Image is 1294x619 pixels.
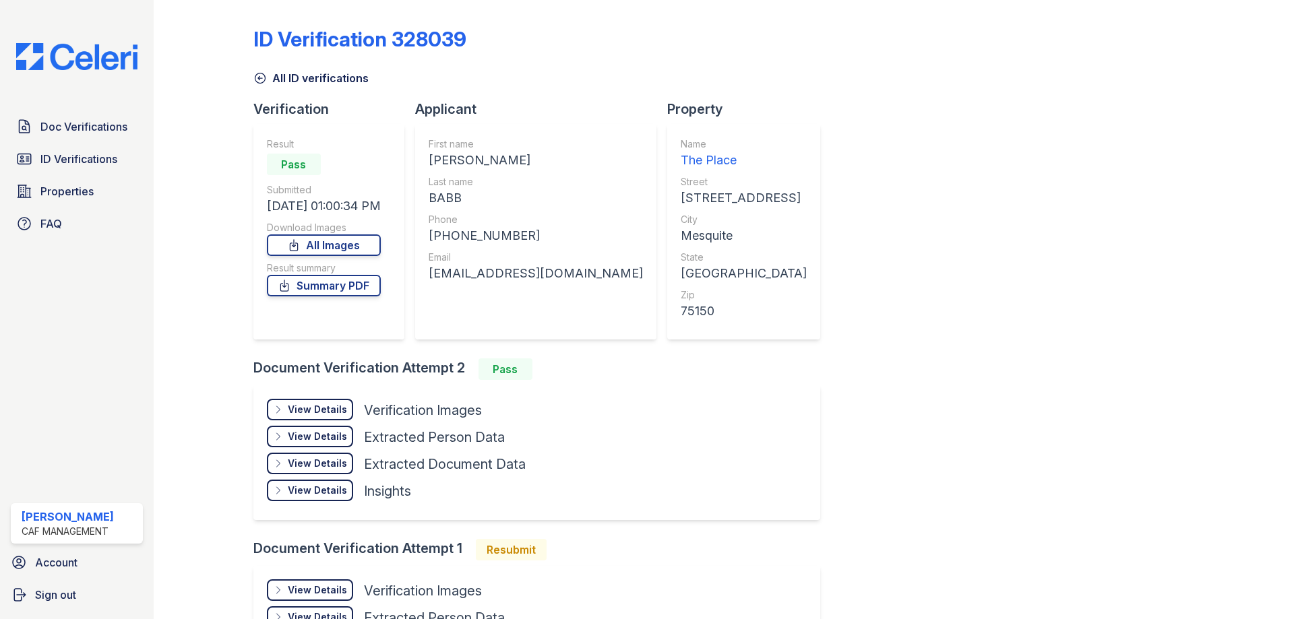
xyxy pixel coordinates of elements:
[681,251,807,264] div: State
[681,175,807,189] div: Street
[35,554,78,571] span: Account
[429,175,643,189] div: Last name
[22,509,114,525] div: [PERSON_NAME]
[11,113,143,140] a: Doc Verifications
[253,358,831,380] div: Document Verification Attempt 2
[5,581,148,608] a: Sign out
[429,189,643,207] div: BABB
[288,457,347,470] div: View Details
[681,226,807,245] div: Mesquite
[253,539,831,560] div: Document Verification Attempt 1
[22,525,114,538] div: CAF Management
[364,428,505,447] div: Extracted Person Data
[40,183,94,199] span: Properties
[364,581,482,600] div: Verification Images
[267,197,381,216] div: [DATE] 01:00:34 PM
[364,455,526,474] div: Extracted Document Data
[40,151,117,167] span: ID Verifications
[288,583,347,597] div: View Details
[681,189,807,207] div: [STREET_ADDRESS]
[681,288,807,302] div: Zip
[681,137,807,170] a: Name The Place
[364,401,482,420] div: Verification Images
[11,178,143,205] a: Properties
[288,484,347,497] div: View Details
[253,100,415,119] div: Verification
[253,70,369,86] a: All ID verifications
[681,137,807,151] div: Name
[429,137,643,151] div: First name
[253,27,466,51] div: ID Verification 328039
[429,226,643,245] div: [PHONE_NUMBER]
[267,275,381,296] a: Summary PDF
[40,216,62,232] span: FAQ
[267,183,381,197] div: Submitted
[5,43,148,70] img: CE_Logo_Blue-a8612792a0a2168367f1c8372b55b34899dd931a85d93a1a3d3e32e68fde9ad4.png
[681,302,807,321] div: 75150
[11,210,143,237] a: FAQ
[415,100,667,119] div: Applicant
[681,264,807,283] div: [GEOGRAPHIC_DATA]
[288,403,347,416] div: View Details
[11,145,143,172] a: ID Verifications
[429,213,643,226] div: Phone
[35,587,76,603] span: Sign out
[267,154,321,175] div: Pass
[267,234,381,256] a: All Images
[429,251,643,264] div: Email
[364,482,411,500] div: Insights
[476,539,547,560] div: Resubmit
[667,100,831,119] div: Property
[479,358,532,380] div: Pass
[267,137,381,151] div: Result
[267,261,381,275] div: Result summary
[5,549,148,576] a: Account
[429,264,643,283] div: [EMAIL_ADDRESS][DOMAIN_NAME]
[267,221,381,234] div: Download Images
[429,151,643,170] div: [PERSON_NAME]
[288,430,347,443] div: View Details
[681,151,807,170] div: The Place
[681,213,807,226] div: City
[40,119,127,135] span: Doc Verifications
